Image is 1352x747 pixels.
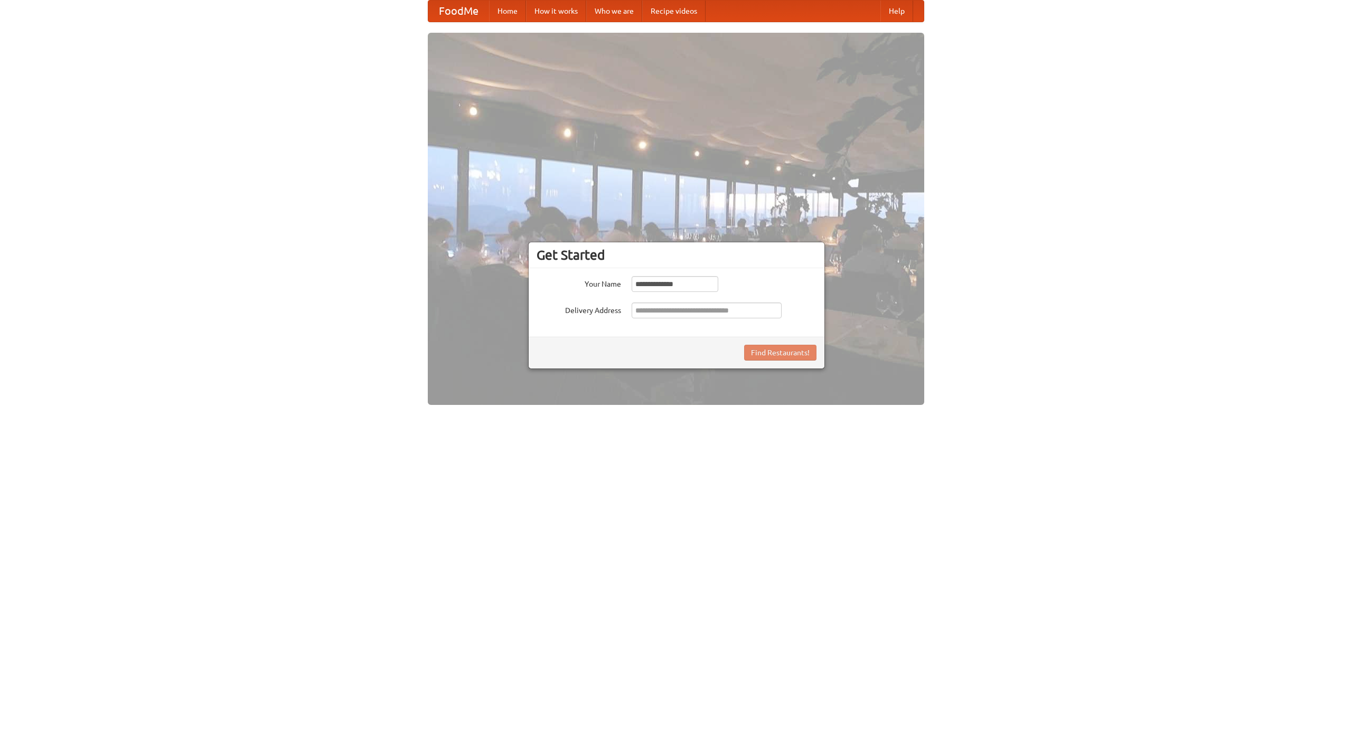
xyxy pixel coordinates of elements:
a: Help [880,1,913,22]
a: Home [489,1,526,22]
label: Your Name [537,276,621,289]
a: Recipe videos [642,1,706,22]
h3: Get Started [537,247,816,263]
button: Find Restaurants! [744,345,816,361]
a: FoodMe [428,1,489,22]
a: How it works [526,1,586,22]
label: Delivery Address [537,302,621,316]
a: Who we are [586,1,642,22]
